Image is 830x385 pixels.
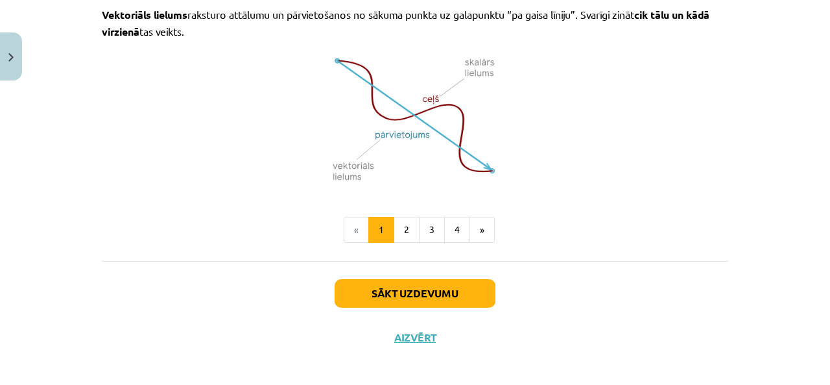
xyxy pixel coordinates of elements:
[368,217,394,243] button: 1
[394,217,420,243] button: 2
[102,8,187,21] span: Vektoriāls lielums
[187,8,634,21] span: raksturo attālumu un pārvietošanos no sākuma punkta uz galapunktu “pa gaisa līniju”. Svarīgi zināt
[139,25,184,38] span: tas veikts.
[444,217,470,243] button: 4
[8,53,14,62] img: icon-close-lesson-0947bae3869378f0d4975bcd49f059093ad1ed9edebbc8119c70593378902aed.svg
[419,217,445,243] button: 3
[102,217,728,243] nav: Page navigation example
[335,279,495,308] button: Sākt uzdevumu
[390,331,440,344] button: Aizvērt
[469,217,495,243] button: »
